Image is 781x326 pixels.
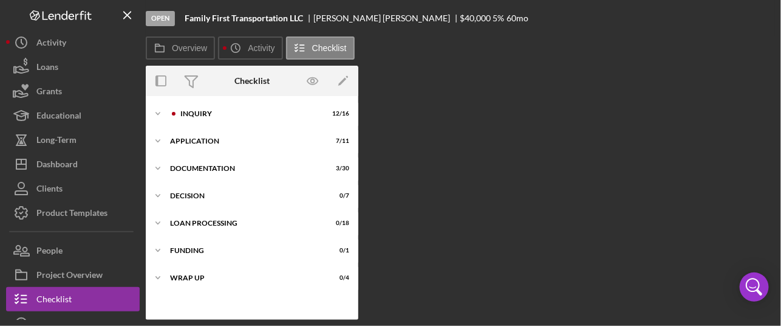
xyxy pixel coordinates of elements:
div: People [36,238,63,266]
div: Educational [36,103,81,131]
div: Clients [36,176,63,204]
div: Funding [170,247,319,254]
div: Loan Processing [170,220,319,227]
div: 0 / 1 [327,247,349,254]
div: 12 / 16 [327,110,349,117]
button: Activity [6,30,140,55]
b: Family First Transportation LLC [185,13,303,23]
div: Product Templates [36,201,107,228]
div: Application [170,137,319,145]
div: Inquiry [180,110,319,117]
button: Product Templates [6,201,140,225]
div: Grants [36,79,62,106]
label: Overview [172,43,207,53]
div: Long-Term [36,128,77,155]
button: Checklist [286,36,355,60]
div: Checklist [234,76,270,86]
button: Project Overview [6,263,140,287]
button: Educational [6,103,140,128]
button: Overview [146,36,215,60]
label: Activity [248,43,275,53]
div: Open [146,11,175,26]
div: Documentation [170,165,319,172]
button: Grants [6,79,140,103]
button: Checklist [6,287,140,311]
div: Checklist [36,287,72,314]
label: Checklist [312,43,347,53]
div: 0 / 18 [327,220,349,227]
div: 0 / 7 [327,192,349,199]
div: Activity [36,30,66,58]
div: 3 / 30 [327,165,349,172]
div: Dashboard [36,152,78,179]
div: 7 / 11 [327,137,349,145]
div: Wrap up [170,274,319,282]
div: 60 mo [506,13,528,23]
button: Loans [6,55,140,79]
div: Decision [170,192,319,199]
div: Open Intercom Messenger [740,272,769,302]
button: Activity [218,36,282,60]
div: [PERSON_NAME] [PERSON_NAME] [313,13,460,23]
button: Dashboard [6,152,140,176]
div: 0 / 4 [327,274,349,282]
div: 5 % [493,13,505,23]
div: Project Overview [36,263,103,290]
div: Loans [36,55,58,82]
button: Long-Term [6,128,140,152]
button: People [6,238,140,263]
span: $40,000 [460,13,491,23]
button: Clients [6,176,140,201]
